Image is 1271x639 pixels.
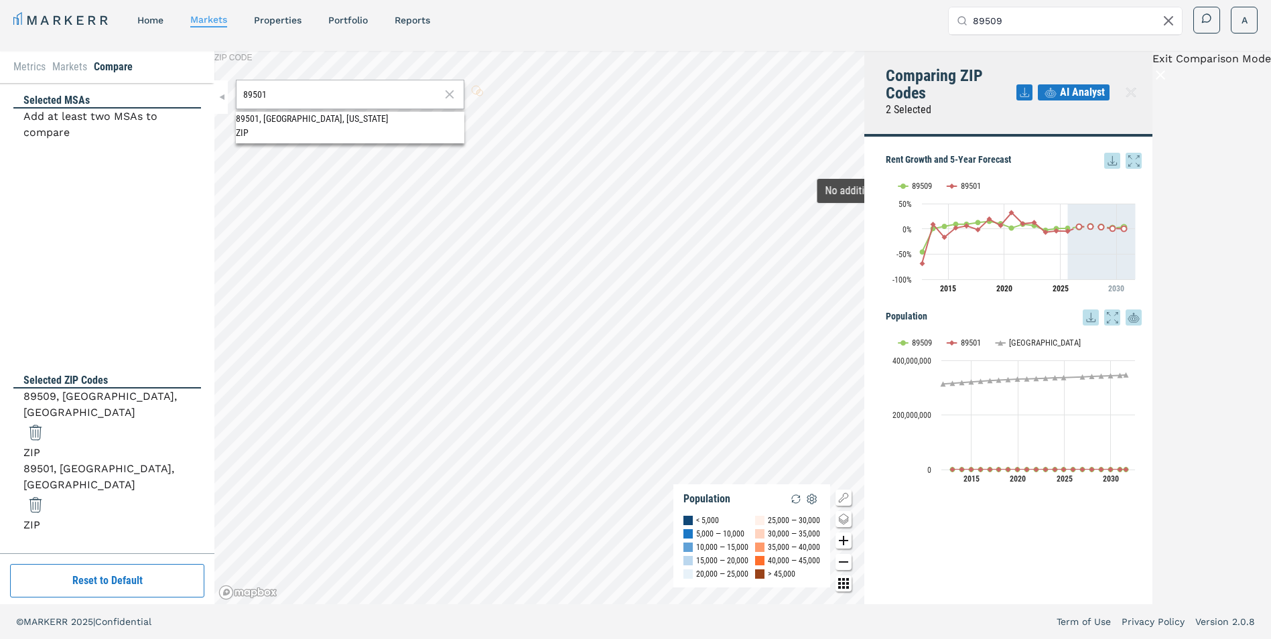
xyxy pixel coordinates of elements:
path: Saturday, 29 Aug, 18:00, 1.51. 89509. [1009,226,1014,231]
path: Sunday, 29 Aug, 18:00, 4.45. 89501. [1088,224,1093,229]
button: Change style map button [835,511,852,527]
path: Sunday, 14 Dec, 17:00, 3,643. 89501. [1071,467,1076,472]
path: Monday, 14 Dec, 17:00, 332,062,000. USA. [1024,376,1030,382]
path: Thursday, 14 Aug, 18:00, 346,339,000. USA. [1124,372,1129,378]
img: Settings [804,491,820,507]
path: Friday, 29 Aug, 18:00, -16.78. 89501. [942,234,947,240]
div: Rent Growth and 5-Year Forecast. Highcharts interactive chart. [886,169,1142,303]
text: -50% [896,250,912,259]
div: 30,000 — 35,000 [768,527,820,541]
path: Monday, 29 Aug, 18:00, 5.85. 89501. [964,223,969,228]
path: Wednesday, 14 Dec, 17:00, 325,742,000. USA. [988,378,993,383]
li: Metrics [13,59,46,75]
button: Show USA [996,347,1024,357]
path: Saturday, 14 Dec, 17:00, 337,005,000. USA. [1061,375,1067,380]
text: 89509 [912,181,932,191]
a: Version 2.0.8 [1195,615,1255,628]
div: 5,000 — 10,000 [696,527,744,541]
path: Saturday, 29 Aug, 18:00, 1.77. 89501. [953,225,959,230]
path: Tuesday, 14 Dec, 17:00, 4,147. 89501. [1034,467,1039,472]
path: Tuesday, 14 Dec, 17:00, 3,667. 89501. [1089,467,1095,472]
tspan: 2025 [1053,284,1069,293]
path: Saturday, 14 Dec, 17:00, 3,790. 89501. [1118,467,1123,472]
a: Privacy Policy [1122,615,1185,628]
text: 200,000,000 [892,411,931,420]
path: Thursday, 29 Aug, 18:00, -4.02. 89501. [1054,228,1059,234]
button: Show 89509 [898,173,933,183]
path: Friday, 14 Dec, 17:00, 343,754,000. USA. [1108,373,1114,378]
div: 40,000 — 45,000 [768,554,820,567]
div: 89501, [GEOGRAPHIC_DATA], [US_STATE] [236,112,464,126]
span: MARKERR [23,616,71,627]
path: Friday, 14 Dec, 17:00, 3,718. 89501. [1108,467,1114,472]
text: 2020 [1010,474,1026,484]
path: Thursday, 29 Aug, 18:00, 6.58. 89501. [998,223,1004,228]
path: Wednesday, 14 Dec, 17:00, 3,999. 89501. [988,467,993,472]
li: Markets [52,59,87,75]
path: Tuesday, 14 Dec, 17:00, 340,970,000. USA. [1089,374,1095,379]
span: Search Bar Suggestion Item: 89501, Reno, Nevada [236,112,464,138]
button: Reset to Default [10,564,204,597]
h4: Comparing ZIP Codes [886,67,1016,102]
button: Show/Hide Legend Map Button [835,490,852,506]
path: Monday, 14 Dec, 17:00, 3,635. 89501. [1080,467,1085,472]
path: Monday, 14 Dec, 17:00, 339,513,000. USA. [1080,374,1085,380]
button: Show 89501 [947,173,982,183]
div: < 5,000 [696,514,719,527]
path: Wednesday, 14 Dec, 17:00, 3,998. 89501. [1043,467,1049,472]
text: 0% [902,225,912,234]
span: Confidential [95,616,151,627]
a: reports [395,15,430,25]
svg: Interactive chart [886,169,1142,303]
span: 2025 | [71,616,95,627]
h5: Population [886,309,1142,326]
text: 89501 [961,338,981,348]
text: 2025 [1057,474,1073,484]
p: Add at least two MSAs to compare [23,109,194,141]
a: MARKERR [13,11,111,29]
button: A [1231,7,1258,33]
div: 10,000 — 15,000 [696,541,748,554]
button: Show 89501 [947,347,982,357]
button: Zoom out map button [835,554,852,570]
path: Saturday, 29 Aug, 18:00, 32.06. 89501. [1009,210,1014,216]
tspan: 2030 [1108,284,1124,293]
h5: Rent Growth and 5-Year Forecast [886,153,1142,169]
path: Saturday, 29 Aug, 18:00, 4.25. 89501. [1077,224,1082,229]
text: 2015 [963,474,980,484]
path: Tuesday, 14 Dec, 17:00, 332,891,000. USA. [1034,376,1039,381]
button: Other options map button [835,575,852,591]
path: Sunday, 29 Aug, 18:00, 10.02. 89501. [1020,221,1026,226]
path: Sunday, 14 Dec, 17:00, 3,745. 89501. [969,467,974,472]
path: Friday, 14 Dec, 17:00, 4,198. 89501. [1006,467,1011,472]
span: ZIP [23,446,40,459]
span: 89501, [GEOGRAPHIC_DATA], [GEOGRAPHIC_DATA] [23,462,174,491]
text: 50% [898,200,912,209]
path: Sunday, 14 Dec, 17:00, 320,815,000. USA. [969,379,974,384]
path: Saturday, 14 Dec, 17:00, 3,660. 89501. [1061,467,1067,472]
path: Wednesday, 29 Aug, 18:00, -45.92. 89509. [920,249,925,255]
path: Tuesday, 29 Aug, 18:00, -6.82. 89501. [1043,230,1049,235]
text: [GEOGRAPHIC_DATA] [1009,338,1081,348]
path: Saturday, 14 Dec, 17:00, 318,276,000. USA. [959,380,965,385]
tspan: 2015 [940,284,956,293]
path: Wednesday, 14 Dec, 17:00, 313,454,000. USA. [941,381,946,386]
div: Exit Comparison Mode [1152,51,1271,67]
path: Monday, 14 Dec, 17:00, 3,631. 89501. [978,467,984,472]
path: Thursday, 14 Aug, 18:00, 3,781. 89501. [1124,467,1129,472]
g: 89501, line 4 of 4 with 5 data points. [1077,224,1127,231]
path: Monday, 29 Aug, 18:00, 12.37. 89501. [1032,220,1037,225]
div: 35,000 — 40,000 [768,541,820,554]
path: Saturday, 14 Dec, 17:00, 331,345,000. USA. [1015,376,1020,382]
a: Mapbox logo [218,585,277,600]
button: Zoom in map button [835,532,852,549]
div: 25,000 — 30,000 [768,514,820,527]
span: AI Analyst [1060,84,1105,100]
path: Wednesday, 29 Aug, 18:00, 19.32. 89501. [987,216,992,222]
a: Term of Use [1057,615,1111,628]
path: Friday, 14 Dec, 17:00, 329,659,000. USA. [1006,377,1011,382]
div: Selected ZIP Codes [13,373,201,388]
div: > 45,000 [768,567,795,581]
text: -100% [892,275,912,285]
text: 0 [927,466,931,475]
